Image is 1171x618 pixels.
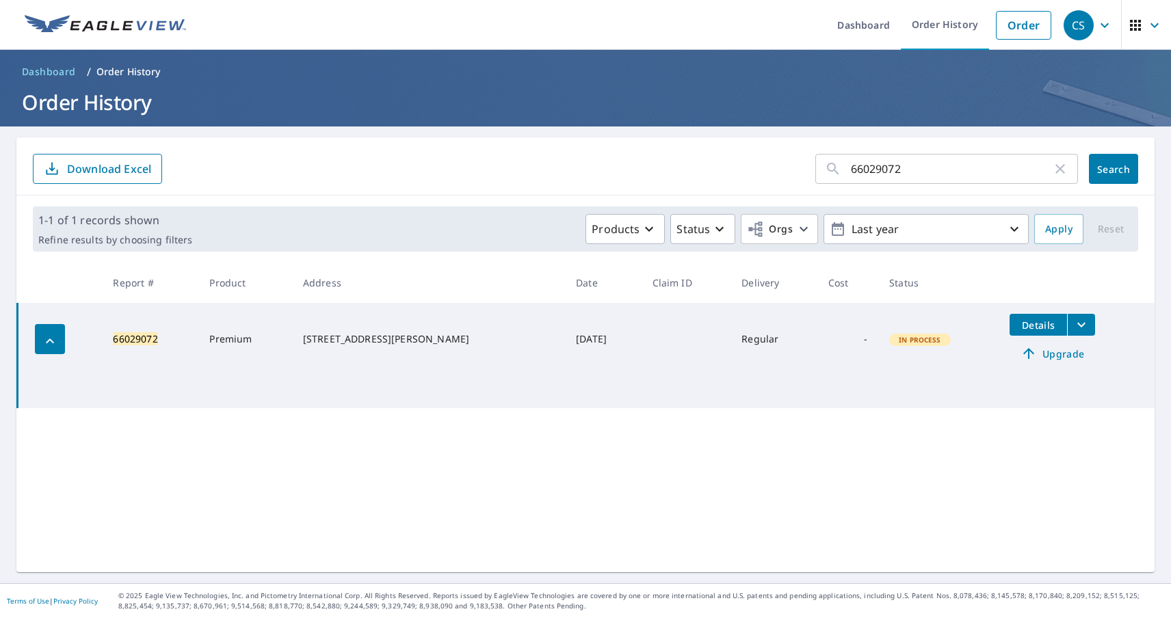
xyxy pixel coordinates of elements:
p: Last year [846,217,1006,241]
button: Last year [824,214,1029,244]
td: - [817,303,878,375]
span: Search [1100,163,1127,176]
button: Status [670,214,735,244]
div: [STREET_ADDRESS][PERSON_NAME] [303,332,554,346]
span: Apply [1045,221,1073,238]
button: Products [585,214,665,244]
p: | [7,597,98,605]
p: © 2025 Eagle View Technologies, Inc. and Pictometry International Corp. All Rights Reserved. Repo... [118,591,1164,611]
th: Address [292,263,565,303]
li: / [87,64,91,80]
button: detailsBtn-66029072 [1010,314,1067,336]
p: 1-1 of 1 records shown [38,212,192,228]
p: Order History [96,65,161,79]
button: Download Excel [33,154,162,184]
a: Terms of Use [7,596,49,606]
a: Privacy Policy [53,596,98,606]
th: Status [878,263,999,303]
p: Refine results by choosing filters [38,234,192,246]
button: Search [1089,154,1138,184]
button: filesDropdownBtn-66029072 [1067,314,1095,336]
nav: breadcrumb [16,61,1155,83]
div: CS [1064,10,1094,40]
th: Product [198,263,291,303]
a: Order [996,11,1051,40]
th: Claim ID [642,263,731,303]
th: Cost [817,263,878,303]
img: EV Logo [25,15,186,36]
button: Orgs [741,214,818,244]
a: Dashboard [16,61,81,83]
h1: Order History [16,88,1155,116]
th: Date [565,263,642,303]
button: Apply [1034,214,1083,244]
p: Download Excel [67,161,151,176]
span: Details [1018,319,1059,332]
span: Upgrade [1018,345,1087,362]
input: Address, Report #, Claim ID, etc. [851,150,1052,188]
td: [DATE] [565,303,642,375]
td: Regular [731,303,817,375]
th: Delivery [731,263,817,303]
span: Orgs [747,221,793,238]
th: Report # [102,263,198,303]
a: Upgrade [1010,342,1095,364]
td: Premium [198,303,291,375]
span: In Process [891,335,949,345]
p: Status [676,221,710,237]
span: Dashboard [22,65,76,79]
p: Products [592,221,640,237]
mark: 66029072 [113,332,157,345]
